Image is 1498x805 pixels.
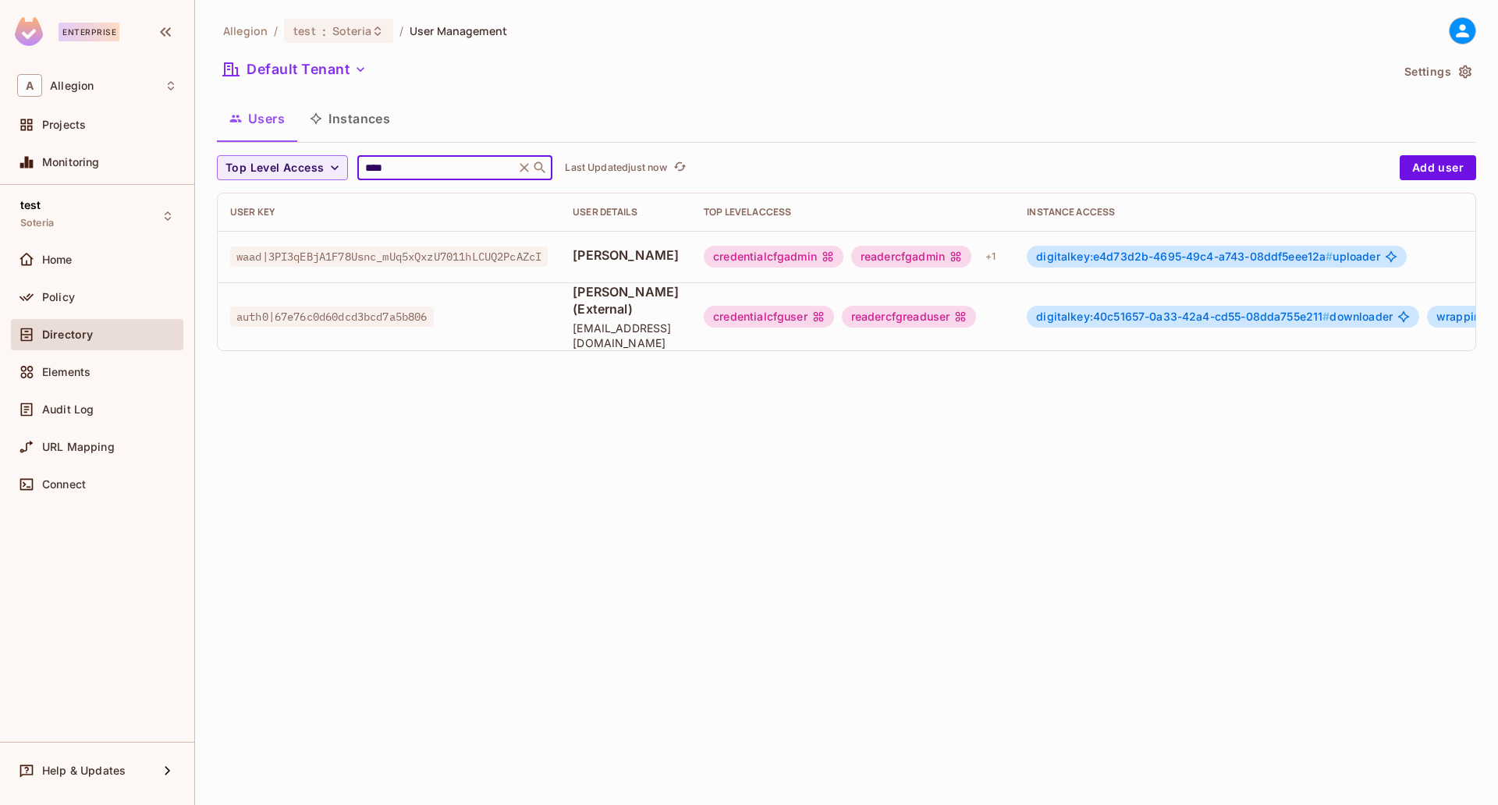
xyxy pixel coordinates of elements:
[20,217,54,229] span: Soteria
[20,199,41,211] span: test
[223,23,268,38] span: the active workspace
[59,23,119,41] div: Enterprise
[565,161,667,174] p: Last Updated just now
[15,17,43,46] img: SReyMgAAAABJRU5ErkJggg==
[673,160,687,176] span: refresh
[230,246,548,267] span: waad|3PI3qEBjA1F78Usnc_mUq5xQxzU7011hLCUQ2PcAZcI
[704,246,843,268] div: credentialcfgadmin
[225,158,324,178] span: Top Level Access
[42,764,126,777] span: Help & Updates
[573,283,679,317] span: [PERSON_NAME] (External)
[217,155,348,180] button: Top Level Access
[42,366,91,378] span: Elements
[410,23,507,38] span: User Management
[332,23,371,38] span: Soteria
[704,306,834,328] div: credentialcfguser
[670,158,689,177] button: refresh
[274,23,278,38] li: /
[217,57,373,82] button: Default Tenant
[1036,250,1333,263] span: digitalkey:e4d73d2b-4695-49c4-a743-08ddf5eee12a
[217,99,297,138] button: Users
[50,80,94,92] span: Workspace: Allegion
[842,306,977,328] div: readercfgreaduser
[704,206,1002,218] div: Top Level Access
[297,99,403,138] button: Instances
[17,74,42,97] span: A
[399,23,403,38] li: /
[851,246,971,268] div: readercfgadmin
[42,441,115,453] span: URL Mapping
[321,25,327,37] span: :
[42,156,100,168] span: Monitoring
[1322,310,1329,323] span: #
[573,246,679,264] span: [PERSON_NAME]
[42,403,94,416] span: Audit Log
[1036,250,1379,263] span: uploader
[293,23,316,38] span: test
[42,328,93,341] span: Directory
[230,307,434,327] span: auth0|67e76c0d60dcd3bcd7a5b806
[1398,59,1476,84] button: Settings
[573,206,679,218] div: User Details
[1326,250,1333,263] span: #
[573,321,679,350] span: [EMAIL_ADDRESS][DOMAIN_NAME]
[1400,155,1476,180] button: Add user
[42,119,86,131] span: Projects
[979,244,1002,269] div: + 1
[42,478,86,491] span: Connect
[42,254,73,266] span: Home
[1036,310,1329,323] span: digitalkey:40c51657-0a33-42a4-cd55-08dda755e211
[667,158,689,177] span: Click to refresh data
[42,291,75,303] span: Policy
[230,206,548,218] div: User Key
[1036,310,1393,323] span: downloader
